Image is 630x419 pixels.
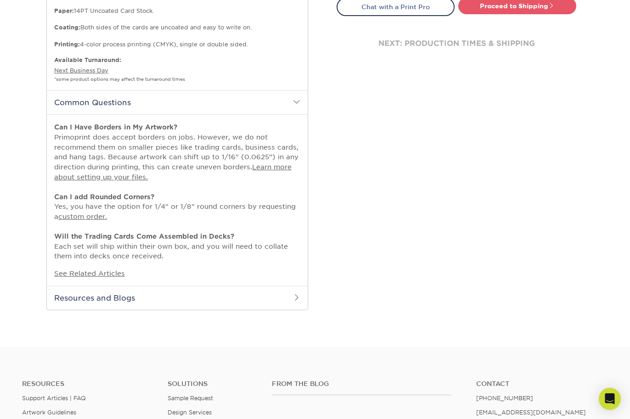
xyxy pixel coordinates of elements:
p: Primoprint does accept borders on jobs. However, we do not recommend them on smaller pieces like ... [54,122,300,261]
a: Learn more about setting up your files. [54,163,292,181]
a: [PHONE_NUMBER] [476,395,533,402]
strong: Can I add Rounded Corners? [54,193,154,201]
small: *some product options may affect the turnaround times [54,77,185,82]
strong: Printing: [54,41,80,48]
a: Next Business Day [54,67,108,74]
a: See Related Articles [54,269,125,277]
a: [EMAIL_ADDRESS][DOMAIN_NAME] [476,409,586,416]
strong: Will the Trading Cards Come Assembled in Decks? [54,232,234,240]
strong: Coating: [54,24,80,31]
strong: Paper: [54,7,74,14]
strong: Can I Have Borders in My Artwork? [54,123,177,131]
div: next: production times & shipping [337,16,576,71]
div: Open Intercom Messenger [599,388,621,410]
a: Sample Request [168,395,213,402]
h2: Common Questions [47,90,308,114]
h4: Resources [22,380,154,388]
a: custom order. [58,212,107,220]
a: Design Services [168,409,212,416]
a: Contact [476,380,608,388]
h2: Resources and Blogs [47,286,308,310]
b: Available Turnaround: [54,56,121,63]
h4: From the Blog [272,380,451,388]
h4: Solutions [168,380,258,388]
